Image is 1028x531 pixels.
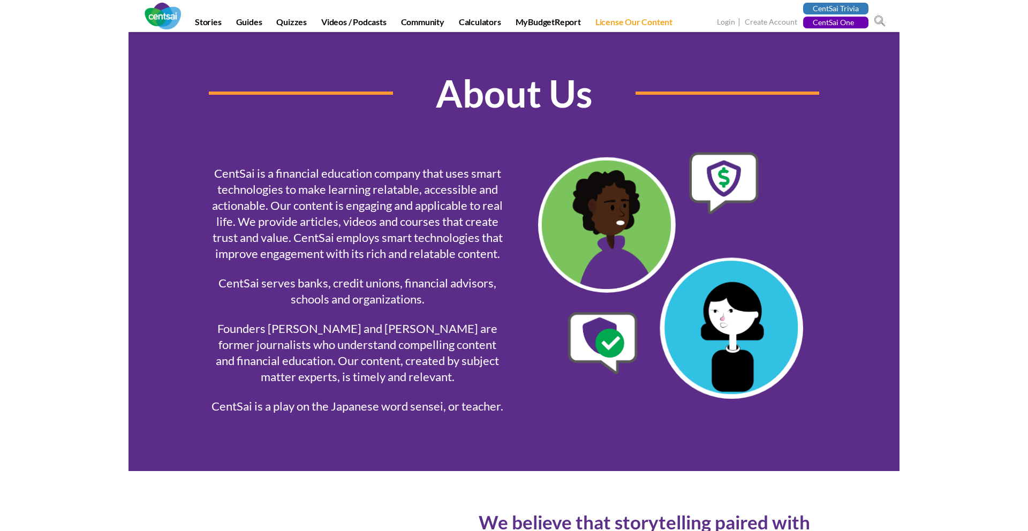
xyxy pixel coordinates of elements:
[589,17,679,32] a: License Our Content
[737,16,743,28] span: |
[209,321,506,385] p: Founders [PERSON_NAME] and [PERSON_NAME] are former journalists who understand compelling content...
[145,3,181,29] img: CentSai
[522,152,819,399] img: About-Us-N-Top.png
[717,17,735,28] a: Login
[209,165,506,262] p: CentSai is a financial education company that uses smart technologies to make learning relatable,...
[745,17,797,28] a: Create Account
[209,398,506,414] p: CentSai is a play on the Japanese word sensei, or teacher.
[188,17,228,32] a: Stories
[395,17,451,32] a: Community
[803,3,868,14] a: CentSai Trivia
[230,17,269,32] a: Guides
[270,17,313,32] a: Quizzes
[315,17,393,32] a: Videos / Podcasts
[209,275,506,307] p: CentSai serves banks, credit unions, financial advisors, schools and organizations.
[452,17,508,32] a: Calculators
[803,17,868,28] a: CentSai One
[509,17,587,32] a: MyBudgetReport
[393,66,636,120] span: About Us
